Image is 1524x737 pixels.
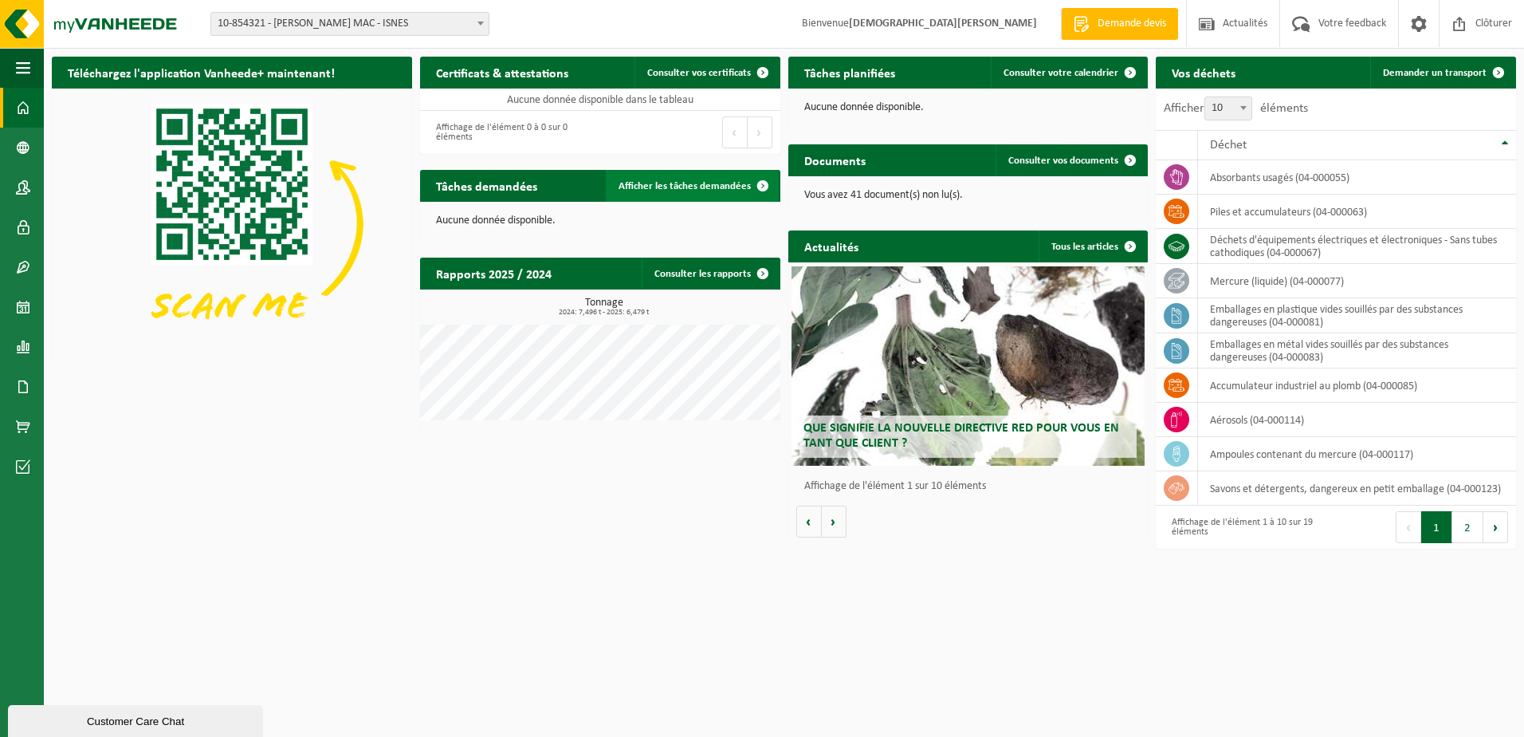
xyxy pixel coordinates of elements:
[210,12,489,36] span: 10-854321 - ELIA CRÉALYS MAC - ISNES
[849,18,1037,30] strong: [DEMOGRAPHIC_DATA][PERSON_NAME]
[1198,403,1516,437] td: aérosols (04-000114)
[52,89,412,359] img: Download de VHEPlus App
[1421,511,1452,543] button: 1
[796,506,822,538] button: Vorige
[788,57,911,88] h2: Tâches planifiées
[1008,156,1118,166] span: Consulter vos documents
[1210,139,1247,152] span: Déchet
[1164,510,1328,545] div: Affichage de l'élément 1 à 10 sur 19 éléments
[996,144,1146,176] a: Consulter vos documents
[606,170,779,202] a: Afficher les tâches demandées
[991,57,1146,89] a: Consulter votre calendrier
[788,231,874,262] h2: Actualités
[1483,511,1508,543] button: Next
[1198,195,1516,229] td: Piles et accumulateurs (04-000063)
[1004,68,1118,78] span: Consulter votre calendrier
[619,181,751,191] span: Afficher les tâches demandées
[634,57,779,89] a: Consulter vos certificats
[420,258,568,289] h2: Rapports 2025 / 2024
[1198,229,1516,264] td: déchets d'équipements électriques et électroniques - Sans tubes cathodiques (04-000067)
[1198,160,1516,195] td: absorbants usagés (04-000055)
[428,115,592,150] div: Affichage de l'élément 0 à 0 sur 0 éléments
[1198,471,1516,506] td: savons et détergents, dangereux en petit emballage (04-000123)
[1198,368,1516,403] td: accumulateur industriel au plomb (04-000085)
[1156,57,1251,88] h2: Vos déchets
[1204,97,1252,120] span: 10
[1198,333,1516,368] td: emballages en métal vides souillés par des substances dangereuses (04-000083)
[1205,97,1251,120] span: 10
[1198,437,1516,471] td: ampoules contenant du mercure (04-000117)
[1452,511,1483,543] button: 2
[1198,264,1516,298] td: mercure (liquide) (04-000077)
[420,57,584,88] h2: Certificats & attestations
[788,144,882,175] h2: Documents
[211,13,489,35] span: 10-854321 - ELIA CRÉALYS MAC - ISNES
[1370,57,1514,89] a: Demander un transport
[428,298,780,317] h3: Tonnage
[804,190,1133,201] p: Vous avez 41 document(s) non lu(s).
[1383,68,1487,78] span: Demander un transport
[804,102,1133,113] p: Aucune donnée disponible.
[803,422,1119,450] span: Que signifie la nouvelle directive RED pour vous en tant que client ?
[1396,511,1421,543] button: Previous
[822,506,846,538] button: Volgende
[1039,231,1146,262] a: Tous les articles
[748,116,772,148] button: Next
[436,215,764,227] p: Aucune donnée disponible.
[420,170,553,201] h2: Tâches demandées
[428,309,780,317] span: 2024: 7,496 t - 2025: 6,479 t
[791,266,1145,466] a: Que signifie la nouvelle directive RED pour vous en tant que client ?
[1094,16,1170,32] span: Demande devis
[52,57,351,88] h2: Téléchargez l'application Vanheede+ maintenant!
[1198,298,1516,333] td: emballages en plastique vides souillés par des substances dangereuses (04-000081)
[804,481,1141,492] p: Affichage de l'élément 1 sur 10 éléments
[722,116,748,148] button: Previous
[8,702,266,737] iframe: chat widget
[420,89,780,111] td: Aucune donnée disponible dans le tableau
[647,68,751,78] span: Consulter vos certificats
[642,258,779,290] a: Consulter les rapports
[1164,102,1308,115] label: Afficher éléments
[1061,8,1178,40] a: Demande devis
